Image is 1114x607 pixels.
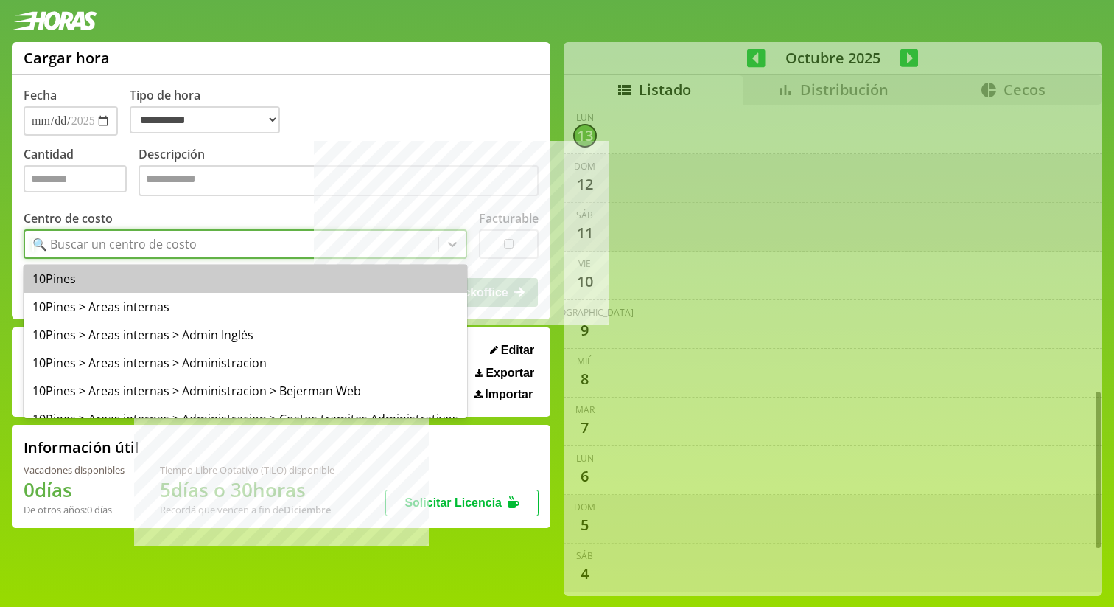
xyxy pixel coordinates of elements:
[24,293,467,321] div: 10Pines > Areas internas
[486,343,539,358] button: Editar
[24,405,467,433] div: 10Pines > Areas internas > Administracion > Costos tramites Administrativos
[24,321,467,349] div: 10Pines > Areas internas > Admin Inglés
[139,146,539,200] label: Descripción
[24,87,57,103] label: Fecha
[32,236,197,252] div: 🔍 Buscar un centro de costo
[160,476,334,503] h1: 5 días o 30 horas
[24,146,139,200] label: Cantidad
[160,463,334,476] div: Tiempo Libre Optativo (TiLO) disponible
[284,503,331,516] b: Diciembre
[130,87,292,136] label: Tipo de hora
[485,388,533,401] span: Importar
[24,503,125,516] div: De otros años: 0 días
[501,344,534,357] span: Editar
[24,437,139,457] h2: Información útil
[24,463,125,476] div: Vacaciones disponibles
[160,503,334,516] div: Recordá que vencen a fin de
[24,265,467,293] div: 10Pines
[24,377,467,405] div: 10Pines > Areas internas > Administracion > Bejerman Web
[24,210,113,226] label: Centro de costo
[486,367,534,380] span: Exportar
[24,349,467,377] div: 10Pines > Areas internas > Administracion
[139,165,539,196] textarea: Descripción
[24,476,125,503] h1: 0 días
[471,366,539,381] button: Exportar
[130,106,280,133] select: Tipo de hora
[24,48,110,68] h1: Cargar hora
[24,165,127,192] input: Cantidad
[404,496,502,509] span: Solicitar Licencia
[479,210,539,226] label: Facturable
[385,490,539,516] button: Solicitar Licencia
[12,11,97,30] img: logotipo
